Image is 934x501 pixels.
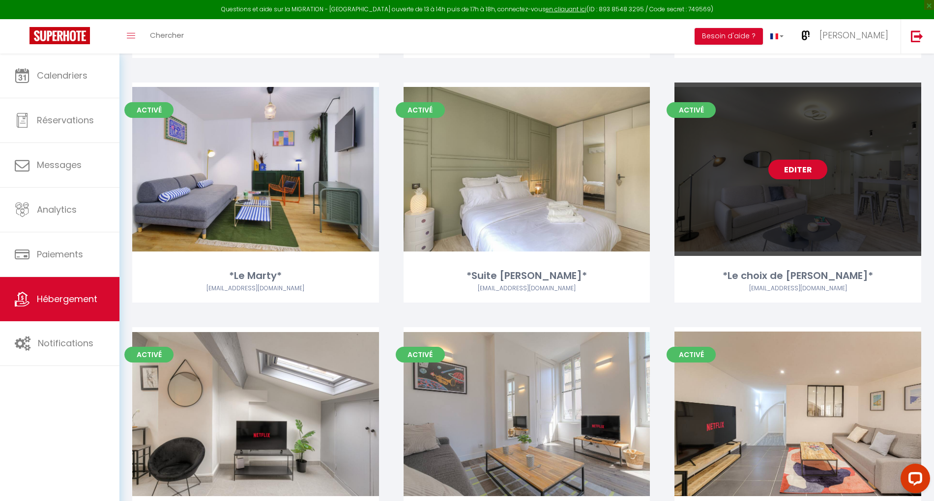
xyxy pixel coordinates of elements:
[404,284,650,293] div: Airbnb
[37,69,88,82] span: Calendriers
[37,248,83,260] span: Paiements
[132,284,379,293] div: Airbnb
[667,102,716,118] span: Activé
[150,30,184,40] span: Chercher
[143,19,191,54] a: Chercher
[667,347,716,362] span: Activé
[37,203,77,216] span: Analytics
[768,404,827,424] a: Editer
[798,28,813,43] img: ...
[497,160,556,179] a: Editer
[38,337,93,349] span: Notifications
[226,404,285,424] a: Editer
[37,159,82,171] span: Messages
[791,19,901,54] a: ... [PERSON_NAME]
[124,102,174,118] span: Activé
[768,160,827,179] a: Editer
[226,160,285,179] a: Editer
[695,28,763,45] button: Besoin d'aide ?
[497,404,556,424] a: Editer
[674,284,921,293] div: Airbnb
[124,347,174,362] span: Activé
[29,27,90,44] img: Super Booking
[674,268,921,283] div: *Le choix de [PERSON_NAME]*
[404,268,650,283] div: *Suite [PERSON_NAME]*
[396,347,445,362] span: Activé
[546,5,586,13] a: en cliquant ici
[911,30,923,42] img: logout
[819,29,888,41] span: [PERSON_NAME]
[37,114,94,126] span: Réservations
[37,293,97,305] span: Hébergement
[396,102,445,118] span: Activé
[132,268,379,283] div: *Le Marty*
[893,460,934,501] iframe: LiveChat chat widget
